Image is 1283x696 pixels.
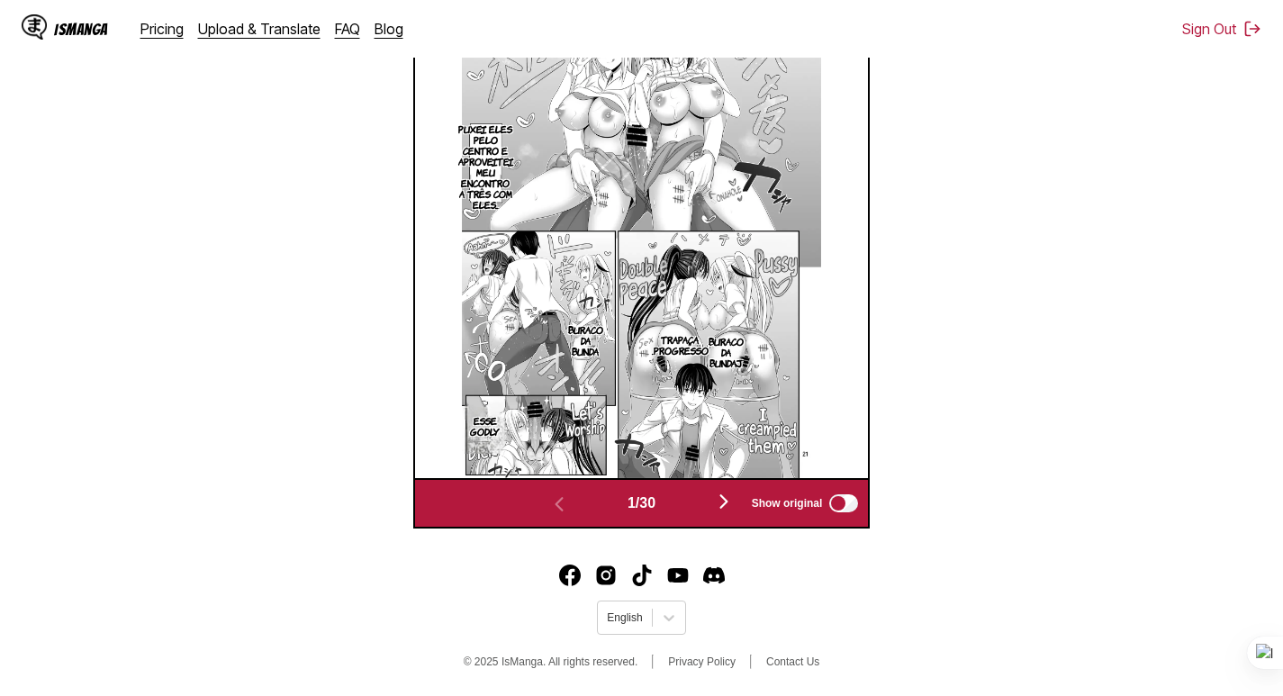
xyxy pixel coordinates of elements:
input: Show original [829,494,858,512]
img: IsManga YouTube [667,565,689,586]
a: Contact Us [766,655,819,668]
a: Upload & Translate [198,20,321,38]
img: IsManga Discord [703,565,725,586]
div: IsManga [54,21,108,38]
a: FAQ [335,20,360,38]
span: © 2025 IsManga. All rights reserved. [464,655,638,668]
p: PUXEI ELES PELO CENTRO E APROVEITEI MEU ENCONTRO A TRÊS COM ELES... [455,120,517,213]
span: 1 / 30 [628,495,655,511]
p: Esse godLy [462,411,510,440]
img: Next page [713,491,735,512]
img: IsManga Instagram [595,565,617,586]
a: Discord [703,565,725,586]
img: Sign out [1243,20,1261,38]
a: Facebook [559,565,581,586]
img: Previous page [548,493,570,515]
p: BURACO DA BUNDAJ [705,332,747,372]
a: Privacy Policy [668,655,736,668]
img: IsManga TikTok [631,565,653,586]
a: Youtube [667,565,689,586]
button: Sign Out [1182,20,1261,38]
img: IsManga Facebook [559,565,581,586]
p: TRAPAÇA .PROGRESSO [648,330,712,359]
a: IsManga LogoIsManga [22,14,140,43]
a: Pricing [140,20,184,38]
span: Show original [752,497,823,510]
a: Blog [375,20,403,38]
a: TikTok [631,565,653,586]
a: Instagram [595,565,617,586]
input: Select language [607,611,610,624]
img: IsManga Logo [22,14,47,40]
p: BURACO DA BUNDA [565,321,607,360]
